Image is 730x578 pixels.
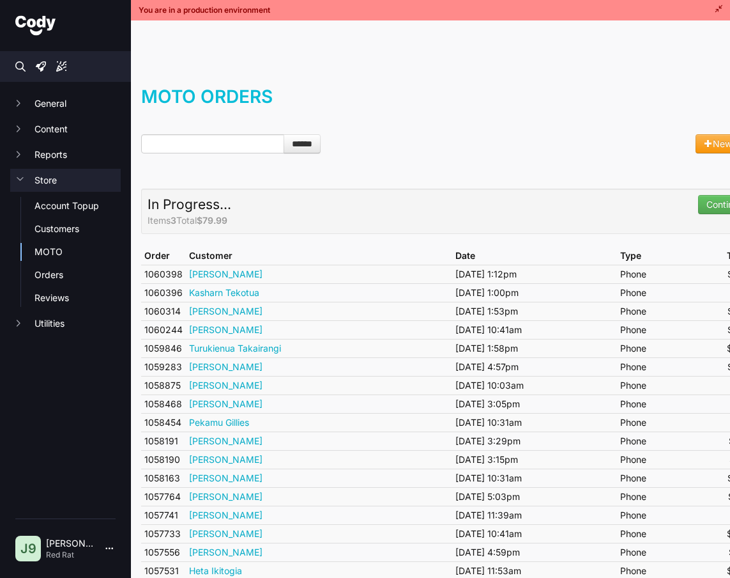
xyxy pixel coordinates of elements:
[46,550,95,560] p: Red Rat
[617,413,724,432] td: Phone
[139,5,270,15] span: You are in a production environment
[189,473,262,483] a: [PERSON_NAME]
[452,339,617,357] td: [DATE] 1:58pm
[141,357,186,376] td: 1059283
[189,565,242,576] a: Heta Ikitogia
[189,417,249,428] a: Pekamu Gillies
[189,343,281,354] a: Turukienua Takairangi
[452,469,617,487] td: [DATE] 10:31am
[617,487,724,506] td: Phone
[617,394,724,413] td: Phone
[617,450,724,469] td: Phone
[189,510,262,520] a: [PERSON_NAME]
[617,247,724,265] th: Type
[189,398,262,409] a: [PERSON_NAME]
[617,524,724,543] td: Phone
[141,339,186,357] td: 1059846
[617,265,724,283] td: Phone
[189,547,262,558] a: [PERSON_NAME]
[141,432,186,450] td: 1058191
[141,469,186,487] td: 1058163
[452,543,617,561] td: [DATE] 4:59pm
[10,312,121,335] button: Utilities
[617,357,724,376] td: Phone
[141,320,186,339] td: 1060244
[617,543,724,561] td: Phone
[148,196,231,212] strong: In Progress...
[34,223,121,235] a: Customers
[189,380,262,391] a: [PERSON_NAME]
[189,435,262,446] a: [PERSON_NAME]
[452,265,617,283] td: [DATE] 1:12pm
[34,199,121,212] a: Account Topup
[617,469,724,487] td: Phone
[452,524,617,543] td: [DATE] 10:41am
[34,269,121,281] a: Orders
[452,247,617,265] th: Date
[617,320,724,339] td: Phone
[617,432,724,450] td: Phone
[452,432,617,450] td: [DATE] 3:29pm
[617,376,724,394] td: Phone
[34,246,121,258] a: MOTO
[452,394,617,413] td: [DATE] 3:05pm
[10,169,121,192] button: Store
[197,215,227,226] strong: $79.99
[141,413,186,432] td: 1058454
[452,413,617,432] td: [DATE] 10:31am
[617,339,724,357] td: Phone
[141,302,186,320] td: 1060314
[189,269,262,279] a: [PERSON_NAME]
[10,118,121,141] button: Content
[189,491,262,502] a: [PERSON_NAME]
[141,506,186,524] td: 1057741
[189,528,262,539] a: [PERSON_NAME]
[617,302,724,320] td: Phone
[141,247,186,265] th: Order
[141,394,186,413] td: 1058468
[141,265,186,283] td: 1060398
[617,283,724,302] td: Phone
[189,287,259,298] a: Kasharn Tekotua
[452,320,617,339] td: [DATE] 10:41am
[141,450,186,469] td: 1058190
[452,302,617,320] td: [DATE] 1:53pm
[141,543,186,561] td: 1057556
[46,537,95,550] p: [PERSON_NAME] | 9513
[171,215,176,226] strong: 3
[186,247,452,265] th: Customer
[141,376,186,394] td: 1058875
[452,487,617,506] td: [DATE] 5:03pm
[617,506,724,524] td: Phone
[141,524,186,543] td: 1057733
[189,454,262,465] a: [PERSON_NAME]
[10,143,121,166] button: Reports
[452,506,617,524] td: [DATE] 11:39am
[452,283,617,302] td: [DATE] 1:00pm
[452,450,617,469] td: [DATE] 3:15pm
[141,487,186,506] td: 1057764
[189,324,262,335] a: [PERSON_NAME]
[141,283,186,302] td: 1060396
[189,361,262,372] a: [PERSON_NAME]
[452,376,617,394] td: [DATE] 10:03am
[34,292,121,304] a: Reviews
[452,357,617,376] td: [DATE] 4:57pm
[189,306,262,316] a: [PERSON_NAME]
[10,92,121,115] button: General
